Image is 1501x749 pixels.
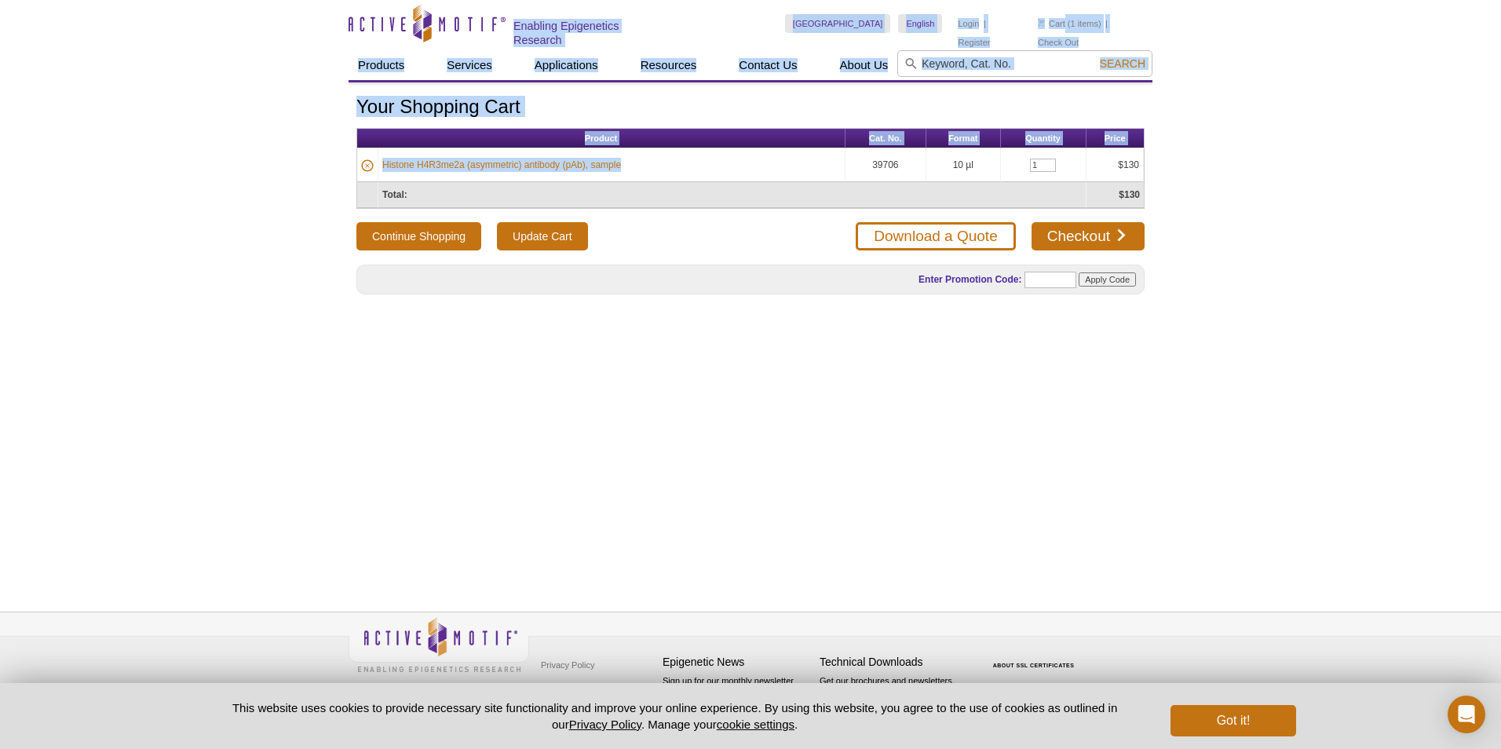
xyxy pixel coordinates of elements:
input: Update Cart [497,222,587,250]
a: [GEOGRAPHIC_DATA] [785,14,891,33]
a: Services [437,50,502,80]
a: Login [958,18,979,29]
a: Resources [631,50,707,80]
td: 10 µl [926,148,1001,182]
a: Privacy Policy [537,653,598,677]
a: Checkout [1032,222,1145,250]
h2: Enabling Epigenetics Research [513,19,670,47]
button: cookie settings [717,718,794,731]
span: Price [1105,133,1126,143]
div: Open Intercom Messenger [1448,696,1485,733]
img: Active Motif, [349,612,529,676]
a: ABOUT SSL CERTIFICATES [993,663,1075,668]
strong: Total: [382,189,407,200]
input: Keyword, Cat. No. [897,50,1152,77]
label: Enter Promotion Code: [917,274,1021,285]
a: Cart [1038,18,1065,29]
li: | [984,14,986,33]
li: | [1105,14,1108,33]
input: Apply Code [1079,272,1136,287]
a: Products [349,50,414,80]
span: Cat. No. [869,133,902,143]
span: Product [585,133,618,143]
p: Get our brochures and newsletters, or request them by mail. [820,674,969,714]
a: Histone H4R3me2a (asymmetric) antibody (pAb), sample [382,158,621,172]
li: (1 items) [1038,14,1101,33]
p: Sign up for our monthly newsletter highlighting recent publications in the field of epigenetics. [663,674,812,728]
td: $130 [1086,148,1145,182]
h1: Your Shopping Cart [356,97,1145,119]
strong: $130 [1119,189,1140,200]
p: This website uses cookies to provide necessary site functionality and improve your online experie... [205,700,1145,733]
a: Terms & Conditions [537,677,619,700]
a: English [898,14,942,33]
h4: Technical Downloads [820,656,969,669]
h4: Epigenetic News [663,656,812,669]
span: Quantity [1025,133,1061,143]
button: Continue Shopping [356,222,481,250]
a: Check Out [1038,37,1079,48]
button: Got it! [1170,705,1296,736]
button: Search [1095,57,1150,71]
a: Download a Quote [856,222,1015,250]
td: 39706 [845,148,926,182]
a: Register [958,37,990,48]
span: Format [948,133,977,143]
a: Contact Us [729,50,806,80]
a: Privacy Policy [569,718,641,731]
span: Search [1100,57,1145,70]
a: About Us [831,50,898,80]
a: Applications [525,50,608,80]
img: Your Cart [1038,19,1045,27]
table: Click to Verify - This site chose Symantec SSL for secure e-commerce and confidential communicati... [977,640,1094,674]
